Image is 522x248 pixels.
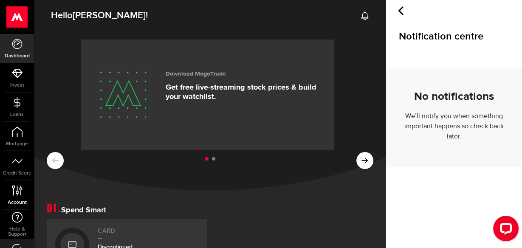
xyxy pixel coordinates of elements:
[399,86,509,108] h1: No notifications
[73,10,146,21] span: [PERSON_NAME]
[47,203,373,215] h1: Spend Smart
[98,228,198,239] h2: Card
[486,212,522,248] iframe: LiveChat chat widget
[166,83,322,101] p: Get free live-streaming stock prices & build your watchlist.
[51,7,148,25] span: Hello !
[166,70,322,78] h3: Download MogoTrade
[399,30,483,43] span: Notification centre
[81,39,334,150] a: Download MogoTrade Get free live-streaming stock prices & build your watchlist.
[399,111,509,142] p: We’ll notify you when something important happens so check back later.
